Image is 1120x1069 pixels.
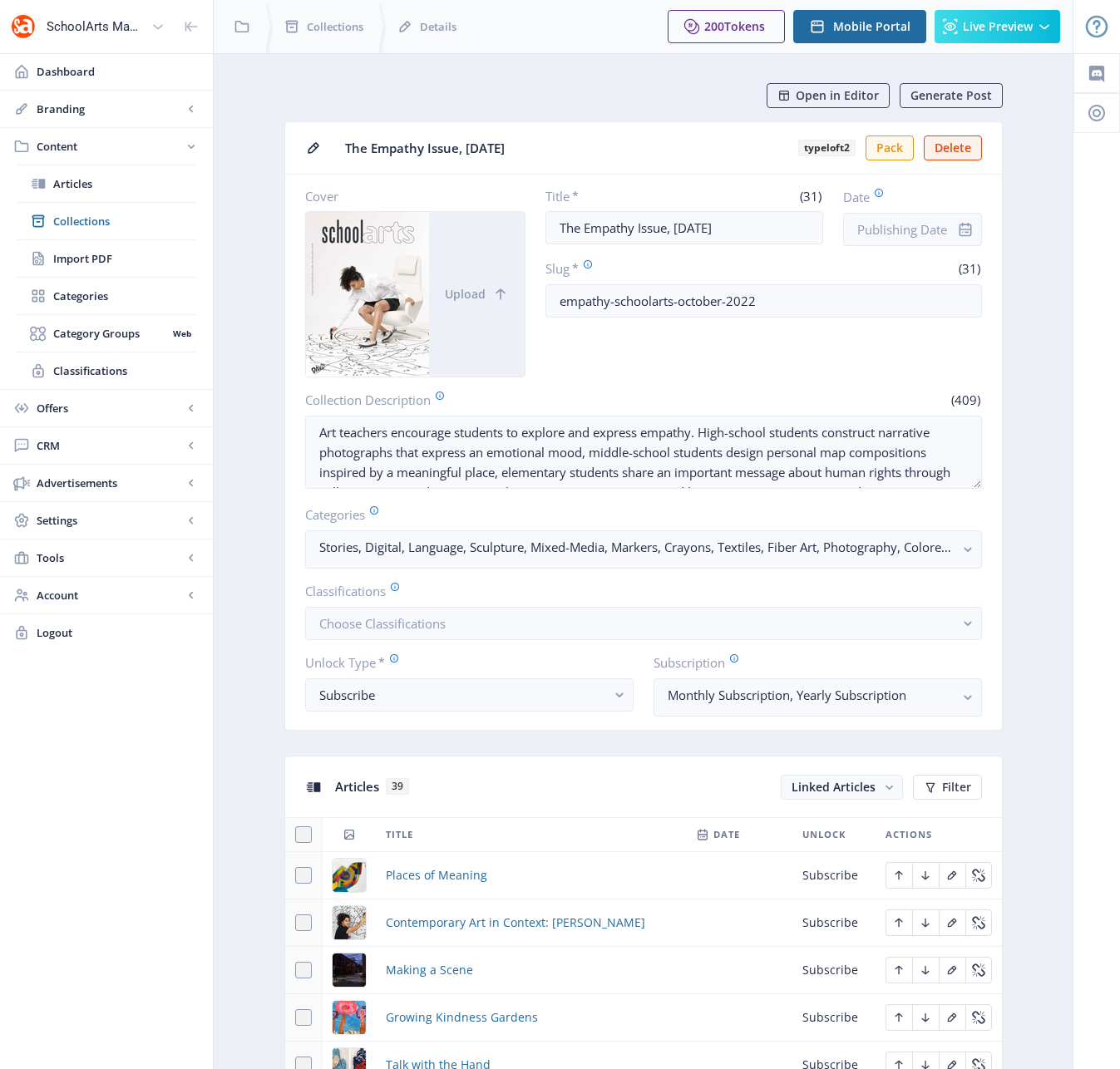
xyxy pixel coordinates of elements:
[333,859,366,892] img: 7cad7699-3d39-4877-95c9-a88b93fa732b.png
[843,213,982,246] input: Publishing Date
[37,475,183,491] span: Advertisements
[305,188,513,204] label: Cover
[53,250,196,267] span: Import PDF
[886,961,912,977] a: Edit page
[17,165,196,202] a: Articles
[53,288,196,304] span: Categories
[798,140,856,156] b: typeloft2
[429,212,525,377] button: Upload
[965,961,992,977] a: Edit page
[17,278,196,314] a: Categories
[939,1008,965,1024] a: Edit page
[886,914,912,929] a: Edit page
[957,221,974,238] nb-icon: info
[913,775,982,800] button: Filter
[305,653,620,672] label: Unlock Type
[654,653,969,672] label: Subscription
[305,530,982,569] button: Stories, Digital, Language, Sculpture, Mixed-Media, Markers, Crayons, Textiles, Fiber Art, Photog...
[910,89,992,102] span: Generate Post
[307,18,363,35] span: Collections
[305,505,969,524] label: Categories
[965,914,992,929] a: Edit page
[53,362,196,379] span: Classifications
[939,914,965,929] a: Edit page
[796,89,879,102] span: Open in Editor
[924,135,982,160] button: Delete
[545,284,982,318] input: this-is-how-a-slug-looks-like
[386,960,473,980] a: Making a Scene
[37,512,183,529] span: Settings
[942,781,971,794] span: Filter
[17,203,196,239] a: Collections
[792,994,876,1042] td: Subscribe
[797,188,823,204] span: (31)
[305,678,634,712] button: Subscribe
[654,678,982,717] button: Monthly Subscription, Yearly Subscription
[545,211,823,244] input: Type Collection Title ...
[53,213,196,229] span: Collections
[949,392,982,408] span: (409)
[345,140,785,157] span: The Empathy Issue, [DATE]
[939,961,965,977] a: Edit page
[886,825,932,845] span: Actions
[37,587,183,603] span: Account
[668,10,785,43] button: 200Tokens
[53,325,167,342] span: Category Groups
[792,779,876,795] span: Linked Articles
[305,582,969,600] label: Classifications
[37,437,183,454] span: CRM
[17,315,196,352] a: Category GroupsWeb
[37,138,183,155] span: Content
[37,624,200,641] span: Logout
[912,914,939,929] a: Edit page
[37,63,200,80] span: Dashboard
[420,18,456,35] span: Details
[386,865,487,885] a: Places of Meaning
[47,8,145,45] div: SchoolArts Magazine
[386,825,413,845] span: Title
[833,20,910,33] span: Mobile Portal
[319,537,955,557] nb-select-label: Stories, Digital, Language, Sculpture, Mixed-Media, Markers, Crayons, Textiles, Fiber Art, Photog...
[17,240,196,277] a: Import PDF
[767,83,890,108] button: Open in Editor
[386,778,409,795] span: 39
[335,778,379,795] span: Articles
[386,1007,538,1027] a: Growing Kindness Gardens
[37,400,183,416] span: Offers
[965,866,992,882] a: Edit page
[792,899,876,947] td: Subscribe
[10,13,37,40] img: properties.app_icon.png
[545,188,678,204] label: Title
[53,175,196,192] span: Articles
[37,549,183,566] span: Tools
[912,866,939,882] a: Edit page
[713,825,740,845] span: Date
[792,852,876,899] td: Subscribe
[724,18,765,34] span: Tokens
[843,188,969,206] label: Date
[319,685,606,705] div: Subscribe
[793,10,926,43] button: Mobile Portal
[886,866,912,882] a: Edit page
[792,947,876,994] td: Subscribe
[866,135,914,160] button: Pack
[912,961,939,977] a: Edit page
[939,866,965,882] a: Edit page
[912,1008,939,1024] a: Edit page
[305,391,637,409] label: Collection Description
[167,325,196,342] nb-badge: Web
[445,288,486,301] span: Upload
[386,913,645,933] a: Contemporary Art in Context: [PERSON_NAME]
[17,352,196,389] a: Classifications
[333,1001,366,1034] img: 5a73384a-94b5-40c1-b364-e28da98fe42e.png
[333,906,366,939] img: b8e99e03-3cb9-4163-967d-df174e771afe.png
[668,685,955,705] nb-select-label: Monthly Subscription, Yearly Subscription
[333,953,366,987] img: c03f3ff4-287e-44ef-a8d1-6c51973b4a46.png
[900,83,1003,108] button: Generate Post
[37,101,183,117] span: Branding
[935,10,1060,43] button: Live Preview
[781,775,903,800] button: Linked Articles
